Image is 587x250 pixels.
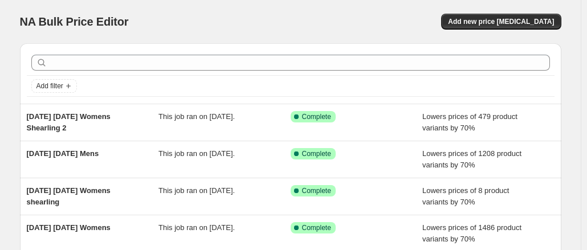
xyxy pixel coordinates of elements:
button: Add filter [31,79,77,93]
span: This job ran on [DATE]. [158,223,235,232]
span: Add new price [MEDICAL_DATA] [448,17,554,26]
span: This job ran on [DATE]. [158,186,235,195]
span: Lowers prices of 1208 product variants by 70% [422,149,521,169]
span: Complete [302,112,331,121]
span: NA Bulk Price Editor [20,15,129,28]
span: Lowers prices of 1486 product variants by 70% [422,223,521,243]
span: Add filter [36,81,63,91]
span: Complete [302,186,331,195]
span: [DATE] [DATE] Womens [27,223,111,232]
span: Complete [302,223,331,232]
span: This job ran on [DATE]. [158,149,235,158]
span: Complete [302,149,331,158]
span: [DATE] [DATE] Womens Shearling 2 [27,112,111,132]
span: Lowers prices of 8 product variants by 70% [422,186,509,206]
span: This job ran on [DATE]. [158,112,235,121]
button: Add new price [MEDICAL_DATA] [441,14,561,30]
span: [DATE] [DATE] Womens shearling [27,186,111,206]
span: [DATE] [DATE] Mens [27,149,99,158]
span: Lowers prices of 479 product variants by 70% [422,112,517,132]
